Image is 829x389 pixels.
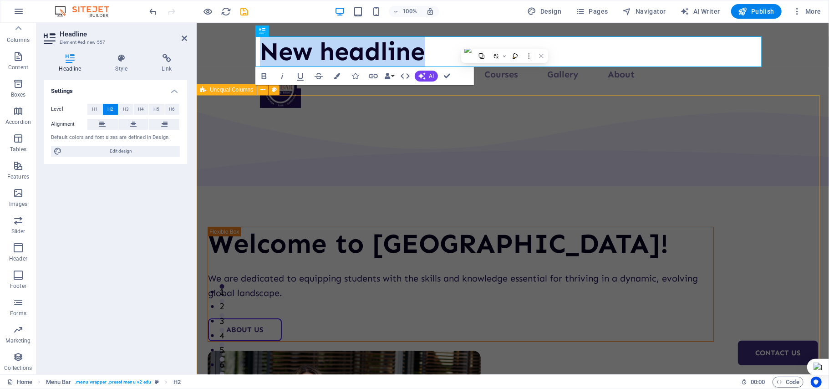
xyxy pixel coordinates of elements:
[221,6,232,17] i: Reload page
[60,30,187,38] h2: Headline
[415,71,438,82] button: AI
[524,4,565,19] div: Design (Ctrl+Alt+Y)
[429,73,434,79] span: AI
[51,134,180,142] div: Default colors and font sizes are defined in Design.
[7,377,32,388] a: Click to cancel selection. Double-click to open Pages
[677,4,724,19] button: AI Writer
[87,104,102,115] button: H1
[65,146,177,157] span: Edit design
[164,104,179,115] button: H6
[751,377,765,388] span: 00 00
[138,104,144,115] span: H4
[789,4,825,19] button: More
[439,67,456,85] button: Confirm (Ctrl+⏎)
[46,377,181,388] nav: breadcrumb
[777,377,799,388] span: Code
[274,67,291,85] button: Italic (Ctrl+I)
[63,14,570,44] h2: New headline
[389,6,421,17] button: 100%
[103,104,118,115] button: H2
[46,377,71,388] span: Click to select. Double-click to edit
[147,54,187,73] h4: Link
[107,104,113,115] span: H2
[346,67,364,85] button: Icons
[149,104,164,115] button: H5
[173,377,181,388] span: Click to select. Double-click to edit
[169,104,175,115] span: H6
[51,119,87,130] label: Alignment
[92,104,98,115] span: H1
[7,36,30,44] p: Columns
[52,6,121,17] img: Editor Logo
[100,54,147,73] h4: Style
[148,6,159,17] i: Undo: Add element (Ctrl+Z)
[11,248,517,277] div: We are dedicated to equipping students with the skills and knowledge essential for thriving in a ...
[155,379,159,384] i: This element is a customizable preset
[773,377,804,388] button: Code
[365,67,382,85] button: Link
[524,4,565,19] button: Design
[738,7,774,16] span: Publish
[7,173,29,180] p: Features
[623,7,666,16] span: Navigator
[741,377,765,388] h6: Session time
[10,146,26,153] p: Tables
[148,6,159,17] button: undo
[328,67,346,85] button: Colors
[239,6,250,17] i: Save (Ctrl+S)
[402,6,417,17] h6: 100%
[153,104,159,115] span: H5
[118,104,133,115] button: H3
[731,4,782,19] button: Publish
[310,67,327,85] button: Strikethrough
[51,104,87,115] label: Level
[239,6,250,17] button: save
[5,118,31,126] p: Accordion
[203,6,214,17] button: Click here to leave preview mode and continue editing
[811,377,822,388] button: Usercentrics
[397,67,414,85] button: HTML
[292,67,309,85] button: Underline (Ctrl+U)
[44,54,100,73] h4: Headline
[10,310,26,317] p: Forms
[9,200,28,208] p: Images
[528,7,562,16] span: Design
[51,146,180,157] button: Edit design
[11,91,26,98] p: Boxes
[576,7,608,16] span: Pages
[9,255,27,262] p: Header
[10,282,26,290] p: Footer
[4,364,32,372] p: Collections
[60,38,169,46] h3: Element #ed-new-557
[619,4,670,19] button: Navigator
[123,104,129,115] span: H3
[681,7,720,16] span: AI Writer
[8,64,28,71] p: Content
[426,7,434,15] i: On resize automatically adjust zoom level to fit chosen device.
[255,67,273,85] button: Bold (Ctrl+B)
[572,4,611,19] button: Pages
[757,379,758,385] span: :
[793,7,821,16] span: More
[134,104,149,115] button: H4
[383,67,396,85] button: Data Bindings
[75,377,151,388] span: . menu-wrapper .preset-menu-v2-edu
[44,80,187,97] h4: Settings
[5,337,31,344] p: Marketing
[210,87,253,92] span: Unequal Columns
[11,228,25,235] p: Slider
[221,6,232,17] button: reload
